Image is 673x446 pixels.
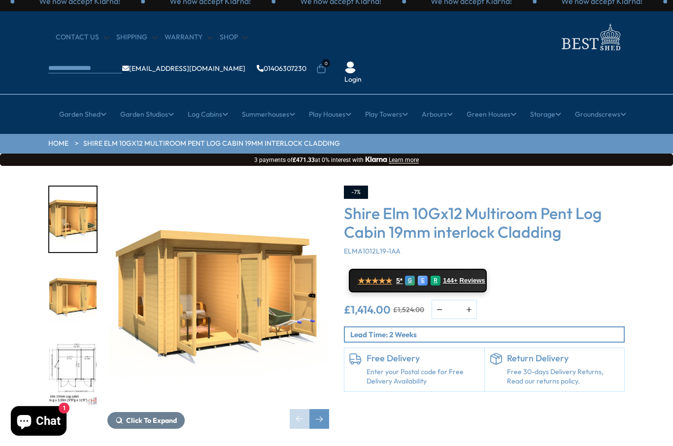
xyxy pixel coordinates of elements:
div: 1 / 10 [107,186,329,429]
h6: Return Delivery [507,353,620,364]
img: Elm2990x359010x1219mm030LIFESTYLE_227ec74e-39b5-453c-8c55-eea8906b2c81_200x200.jpg [49,187,97,252]
span: Click To Expand [126,416,177,425]
a: [EMAIL_ADDRESS][DOMAIN_NAME] [122,65,245,72]
p: Lead Time: 2 Weeks [350,329,624,340]
a: Play Houses [309,102,351,127]
a: Log Cabins [188,102,228,127]
ins: £1,414.00 [344,304,391,315]
a: Login [344,75,362,85]
div: R [431,276,440,286]
a: Groundscrews [575,102,626,127]
div: E [418,276,428,286]
button: Click To Expand [107,412,185,429]
a: Enter your Postal code for Free Delivery Availability [367,367,479,386]
a: Play Towers [365,102,408,127]
a: Garden Shed [59,102,106,127]
span: 0 [322,59,330,67]
del: £1,524.00 [393,306,424,313]
span: 144+ [443,277,457,285]
img: User Icon [344,62,356,73]
a: CONTACT US [56,32,109,42]
a: Shipping [116,32,157,42]
a: Storage [530,102,561,127]
div: G [405,276,415,286]
a: Green Houses [467,102,516,127]
a: HOME [48,139,68,149]
span: ★★★★★ [358,276,392,286]
h3: Shire Elm 10Gx12 Multiroom Pent Log Cabin 19mm interlock Cladding [344,204,625,242]
a: 0 [316,64,326,74]
p: Free 30-days Delivery Returns, Read our returns policy. [507,367,620,386]
inbox-online-store-chat: Shopify online store chat [8,406,69,438]
a: Arbours [422,102,453,127]
div: 2 / 10 [48,263,98,330]
img: Elm2990x359010x1219mmplan_0ca153bc-e128-484c-8ef4-04da92635a52_200x200.jpg [49,341,97,406]
h6: Free Delivery [367,353,479,364]
img: logo [556,21,625,53]
div: Previous slide [290,409,309,429]
a: Shire Elm 10Gx12 Multiroom Pent Log Cabin 19mm interlock Cladding [83,139,340,149]
div: 3 / 10 [48,340,98,407]
a: 01406307230 [257,65,306,72]
span: ELMA1012L19-1AA [344,247,401,255]
img: Shire Elm 10Gx12 Multiroom Pent Log Cabin 19mm interlock Cladding - Best Shed [107,186,329,407]
a: Summerhouses [242,102,295,127]
div: 1 / 10 [48,186,98,253]
a: Warranty [165,32,212,42]
img: Elm2990x359010x1219mm030open_408b8c70-f435-4d20-b710-f7fb40441819_200x200.jpg [49,264,97,329]
a: ★★★★★ 5* G E R 144+ Reviews [349,269,487,292]
div: Next slide [309,409,329,429]
a: Garden Studios [120,102,174,127]
div: -7% [344,186,368,199]
a: Shop [220,32,248,42]
span: Reviews [460,277,485,285]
